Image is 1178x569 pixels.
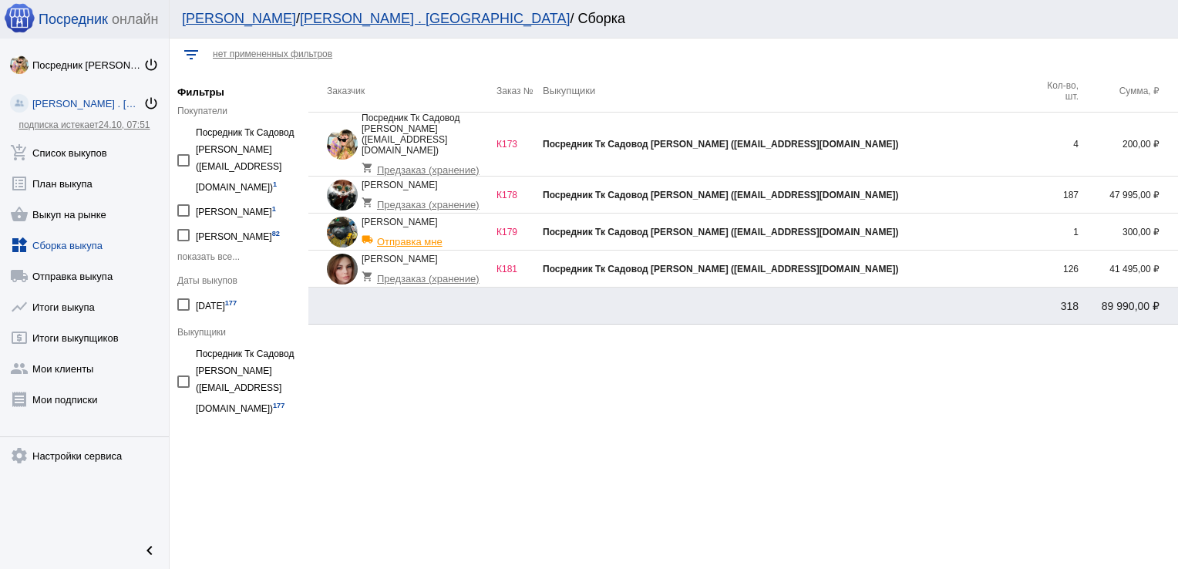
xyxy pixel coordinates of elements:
mat-icon: local_atm [10,328,29,347]
img: klfIT1i2k3saJfNGA6XPqTU7p5ZjdXiiDsm8fFA7nihaIQp9Knjm0Fohy3f__4ywE27KCYV1LPWaOQBexqZpekWk.jpg [327,129,358,160]
small: 177 [225,299,237,307]
small: 177 [273,402,284,409]
th: Сумма, ₽ [1079,69,1178,113]
td: 47 995,00 ₽ [1079,177,1178,214]
th: Заказчик [308,69,496,113]
div: Отправка мне [362,227,489,247]
mat-icon: shopping_cart [362,162,377,173]
div: К178 [496,190,543,200]
div: К181 [496,264,543,274]
div: / / Сборка [182,11,1150,27]
span: 24.10, 07:51 [99,120,150,130]
div: Даты выкупов [177,275,301,286]
img: cb3A35bvfs6zUmUEBbc7IYAm0iqRClzbqeh-q0YnHF5SWezaWbTwI8c8knYxUXofw7-X5GWz60i6ffkDaZffWxYL.jpg [327,217,358,247]
div: [PERSON_NAME] [362,254,489,284]
div: К179 [496,227,543,237]
div: [DATE] [196,294,237,315]
mat-icon: list_alt [10,174,29,193]
div: Предзаказ (хранение) [362,190,489,210]
div: Выкупщики [177,327,301,338]
div: Предзаказ (хранение) [362,156,489,176]
td: 200,00 ₽ [1079,113,1178,177]
mat-icon: widgets [10,236,29,254]
th: Выкупщики [543,69,1032,113]
th: Заказ № [496,69,543,113]
span: Посредник [39,12,108,28]
b: Посредник Тк Садовод [PERSON_NAME] ([EMAIL_ADDRESS][DOMAIN_NAME]) [543,264,898,274]
small: 1 [272,205,276,213]
a: [PERSON_NAME] [182,11,296,26]
th: Кол-во, шт. [1032,69,1079,113]
div: [PERSON_NAME] [362,217,489,247]
mat-icon: power_settings_new [143,96,159,111]
mat-icon: group [10,359,29,378]
td: 89 990,00 ₽ [1079,288,1178,325]
mat-icon: shopping_basket [10,205,29,224]
mat-icon: filter_list [182,45,200,64]
mat-icon: local_shipping [362,234,377,245]
div: [PERSON_NAME] [362,180,489,210]
img: P4-tjzPoZi1IBPzh9PPFfFpe3IlnPuZpLysGmHQ4RmQPDLVGXhRy00i18QHrPKeh0gWkXFDIejsYigdrjemjCntp.jpg [327,254,358,284]
div: Предзаказ (хранение) [362,264,489,284]
mat-icon: settings [10,446,29,465]
span: показать все... [177,251,240,262]
mat-icon: shopping_cart [362,271,377,282]
div: Посредник [PERSON_NAME] [PERSON_NAME] [32,59,143,71]
span: нет примененных фильтров [213,49,332,59]
td: 1 [1032,214,1079,251]
div: Посредник Тк Садовод [PERSON_NAME] ([EMAIL_ADDRESS][DOMAIN_NAME]) [196,124,301,196]
b: Посредник Тк Садовод [PERSON_NAME] ([EMAIL_ADDRESS][DOMAIN_NAME]) [543,190,898,200]
img: vd2iKW0PW-FsqLi4RmhEwsCg2KrKpVNwsQFjmPRsT4HaO-m7wc8r3lMq2bEv28q2mqI8OJVjWDK1XKAm0SGrcN3D.jpg [327,180,358,210]
b: Посредник Тк Садовод [PERSON_NAME] ([EMAIL_ADDRESS][DOMAIN_NAME]) [543,227,898,237]
mat-icon: add_shopping_cart [10,143,29,162]
img: klfIT1i2k3saJfNGA6XPqTU7p5ZjdXiiDsm8fFA7nihaIQp9Knjm0Fohy3f__4ywE27KCYV1LPWaOQBexqZpekWk.jpg [10,56,29,74]
b: Посредник Тк Садовод [PERSON_NAME] ([EMAIL_ADDRESS][DOMAIN_NAME]) [543,139,898,150]
a: подписка истекает24.10, 07:51 [19,120,150,130]
div: К173 [496,139,543,150]
mat-icon: chevron_left [140,541,159,560]
mat-icon: shopping_cart [362,197,377,208]
td: 126 [1032,251,1079,288]
td: 41 495,00 ₽ [1079,251,1178,288]
span: онлайн [112,12,158,28]
a: [PERSON_NAME] . [GEOGRAPHIC_DATA] [300,11,570,26]
mat-icon: local_shipping [10,267,29,285]
small: 82 [272,230,280,237]
td: 187 [1032,177,1079,214]
div: Покупатели [177,106,301,116]
div: [PERSON_NAME] . [GEOGRAPHIC_DATA] [32,98,143,109]
td: 4 [1032,113,1079,177]
td: 318 [1032,288,1079,325]
div: [PERSON_NAME] [196,224,280,245]
td: 300,00 ₽ [1079,214,1178,251]
h5: Фильтры [177,86,301,98]
img: community_200.png [10,94,29,113]
small: 1 [273,180,277,188]
mat-icon: receipt [10,390,29,409]
mat-icon: power_settings_new [143,57,159,72]
div: [PERSON_NAME] [196,200,276,221]
mat-icon: show_chart [10,298,29,316]
img: apple-icon-60x60.png [4,2,35,33]
div: Посредник Тк Садовод [PERSON_NAME] ([EMAIL_ADDRESS][DOMAIN_NAME]) [196,345,301,417]
div: Посредник Тк Садовод [PERSON_NAME] ([EMAIL_ADDRESS][DOMAIN_NAME]) [362,113,496,176]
